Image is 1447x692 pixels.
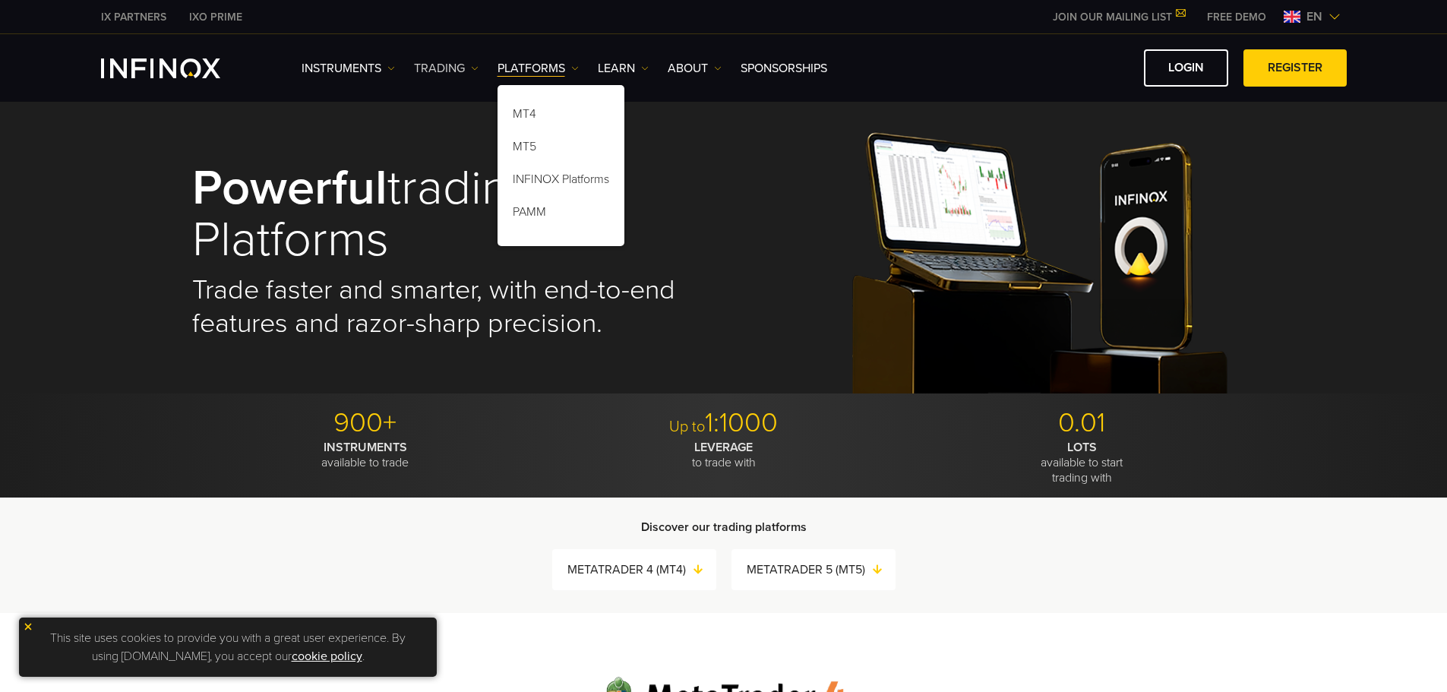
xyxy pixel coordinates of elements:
[498,166,624,198] a: INFINOX Platforms
[101,58,256,78] a: INFINOX Logo
[292,649,362,664] a: cookie policy
[741,59,827,77] a: SPONSORSHIPS
[192,163,703,267] h1: trading platforms
[192,406,539,440] p: 900+
[498,100,624,133] a: MT4
[567,559,716,580] a: METATRADER 4 (MT4)
[324,440,407,455] strong: INSTRUMENTS
[90,9,178,25] a: INFINOX
[498,133,624,166] a: MT5
[694,440,753,455] strong: LEVERAGE
[498,59,579,77] a: PLATFORMS
[192,440,539,470] p: available to trade
[498,198,624,231] a: PAMM
[192,158,387,218] strong: Powerful
[302,59,395,77] a: Instruments
[192,273,703,340] h2: Trade faster and smarter, with end-to-end features and razor-sharp precision.
[550,440,897,470] p: to trade with
[598,59,649,77] a: Learn
[1144,49,1228,87] a: LOGIN
[1196,9,1278,25] a: INFINOX MENU
[414,59,479,77] a: TRADING
[1041,11,1196,24] a: JOIN OUR MAILING LIST
[1067,440,1097,455] strong: LOTS
[27,625,429,669] p: This site uses cookies to provide you with a great user experience. By using [DOMAIN_NAME], you a...
[908,406,1256,440] p: 0.01
[908,440,1256,485] p: available to start trading with
[747,559,896,580] a: METATRADER 5 (MT5)
[550,406,897,440] p: 1:1000
[1300,8,1329,26] span: en
[23,621,33,632] img: yellow close icon
[668,59,722,77] a: ABOUT
[641,520,807,535] strong: Discover our trading platforms
[178,9,254,25] a: INFINOX
[1243,49,1347,87] a: REGISTER
[669,418,705,436] span: Up to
